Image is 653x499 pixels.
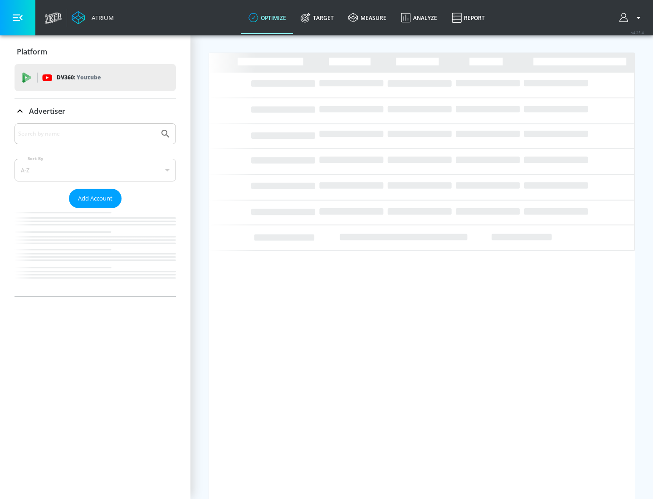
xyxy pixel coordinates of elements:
p: Youtube [77,73,101,82]
p: Platform [17,47,47,57]
button: Add Account [69,189,122,208]
span: Add Account [78,193,112,204]
div: A-Z [15,159,176,181]
input: Search by name [18,128,156,140]
nav: list of Advertiser [15,208,176,296]
p: DV360: [57,73,101,83]
p: Advertiser [29,106,65,116]
div: DV360: Youtube [15,64,176,91]
div: Advertiser [15,98,176,124]
a: Atrium [72,11,114,24]
span: v 4.25.4 [631,30,644,35]
a: optimize [241,1,293,34]
label: Sort By [26,156,45,161]
div: Platform [15,39,176,64]
a: Analyze [394,1,444,34]
div: Advertiser [15,123,176,296]
div: Atrium [88,14,114,22]
a: Target [293,1,341,34]
a: Report [444,1,492,34]
a: measure [341,1,394,34]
